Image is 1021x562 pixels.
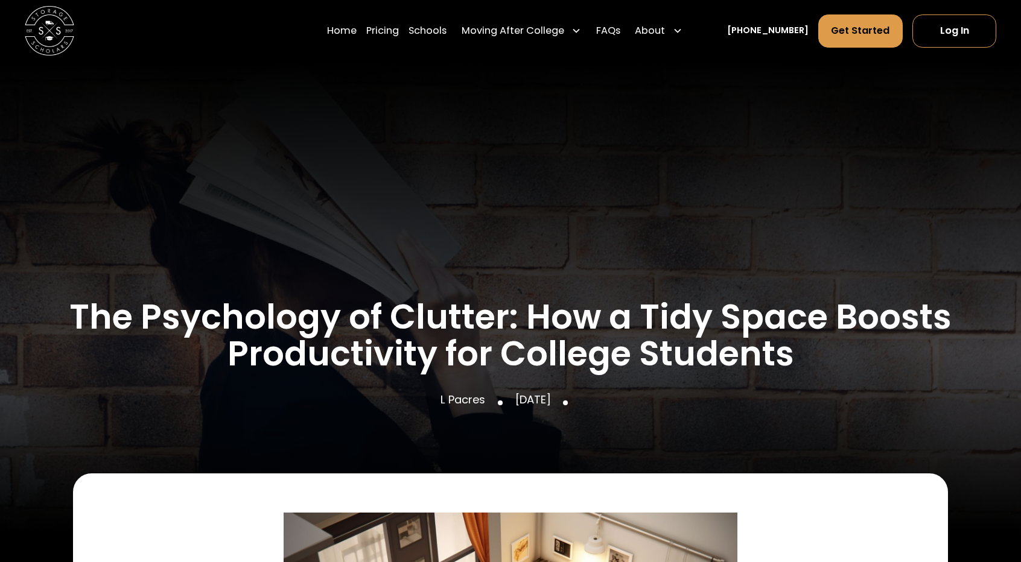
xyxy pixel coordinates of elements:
h1: The Psychology of Clutter: How a Tidy Space Boosts Productivity for College Students [66,298,955,373]
div: About [635,24,665,39]
a: Log In [912,14,996,48]
a: Pricing [366,13,399,48]
a: [PHONE_NUMBER] [727,24,809,37]
a: Get Started [818,14,903,48]
div: About [630,13,687,48]
div: Moving After College [462,24,564,39]
p: L Pacres [441,391,485,408]
a: FAQs [596,13,620,48]
a: home [25,6,74,55]
a: Schools [409,13,447,48]
p: [DATE] [515,391,551,408]
div: Moving After College [457,13,587,48]
img: Storage Scholars main logo [25,6,74,55]
a: Home [327,13,357,48]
